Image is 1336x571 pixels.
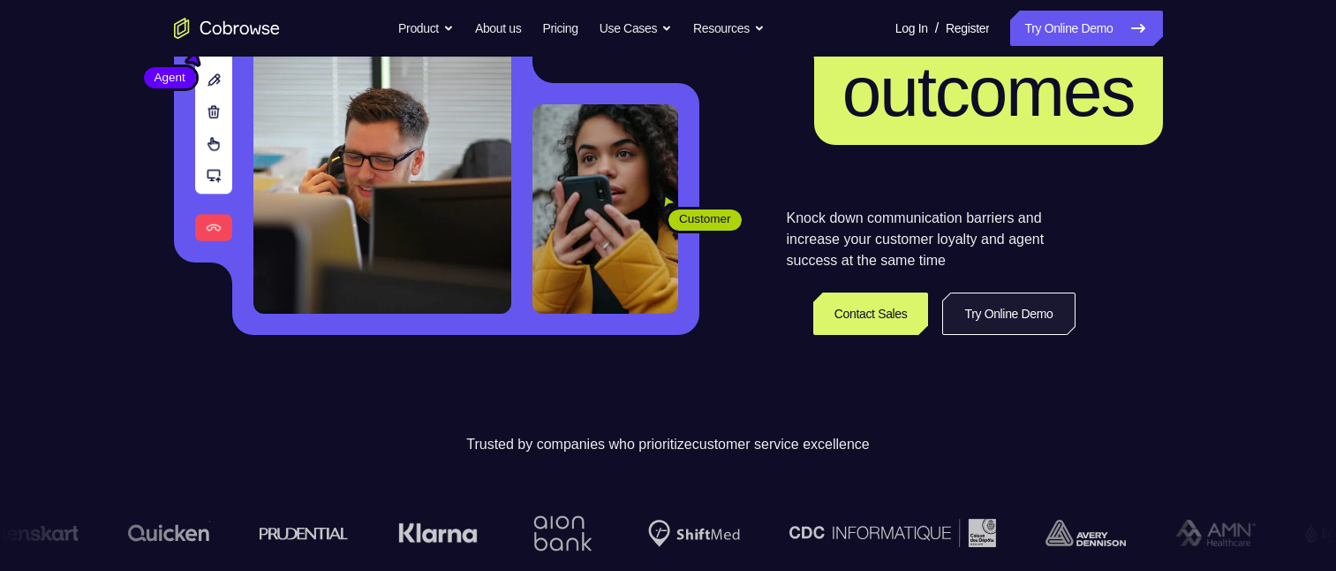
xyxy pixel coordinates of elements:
[1010,11,1162,46] a: Try Online Demo
[813,293,929,335] a: Contact Sales
[942,293,1075,335] a: Try Online Demo
[780,519,986,546] img: CDC Informatique
[935,18,939,39] span: /
[842,52,1135,131] span: outcomes
[532,104,678,314] img: A customer holding their phone
[692,437,870,452] span: customer service excellence
[398,11,454,46] button: Product
[542,11,577,46] a: Pricing
[638,520,730,547] img: Shiftmed
[946,11,989,46] a: Register
[250,526,339,540] img: prudential
[693,11,765,46] button: Resources
[600,11,672,46] button: Use Cases
[1036,520,1116,546] img: avery-dennison
[517,498,589,569] img: Aion Bank
[787,208,1076,271] p: Knock down communication barriers and increase your customer loyalty and agent success at the sam...
[389,522,468,544] img: Klarna
[174,18,280,39] a: Go to the home page
[475,11,521,46] a: About us
[895,11,928,46] a: Log In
